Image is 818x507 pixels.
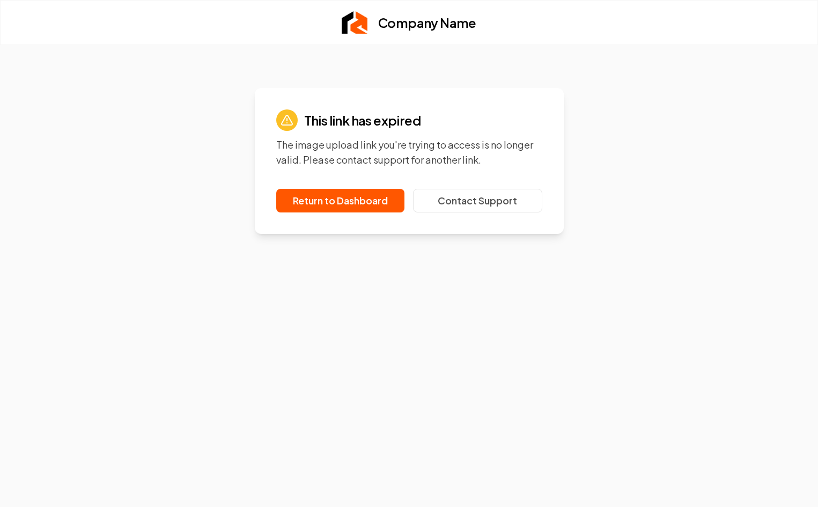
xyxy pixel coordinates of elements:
a: Return to Dashboard [276,189,404,212]
img: Rebolt Logo [342,11,367,34]
h2: Company Name [378,14,476,31]
a: Contact Support [413,189,542,212]
p: The image upload link you're trying to access is no longer valid. Please contact support for anot... [276,137,542,167]
h1: This link has expired [304,112,421,129]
